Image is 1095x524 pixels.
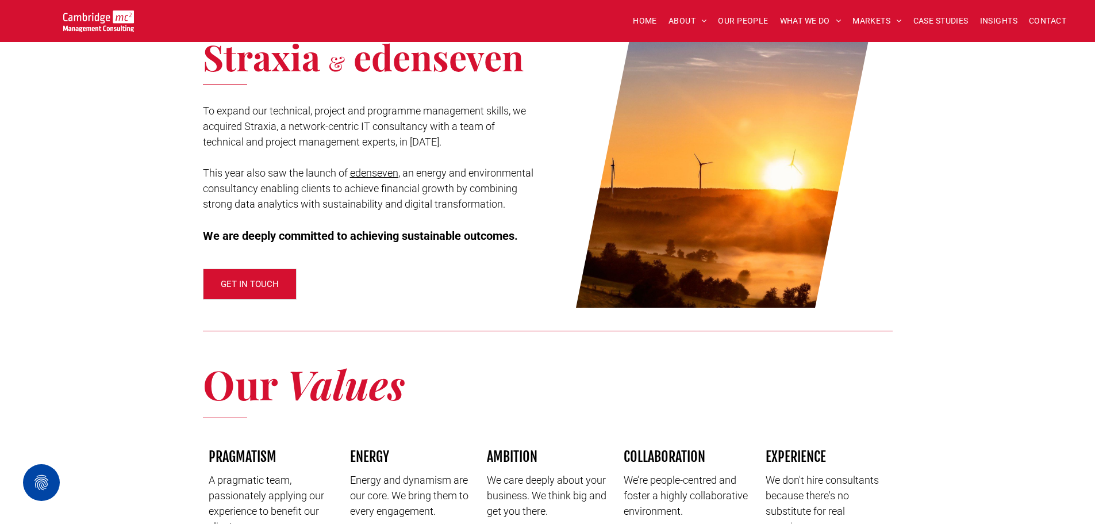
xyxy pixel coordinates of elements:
[203,105,526,148] span: To expand our technical, project and programme management skills, we acquired Straxia, a network-...
[663,12,713,30] a: ABOUT
[847,12,907,30] a: MARKETS
[209,448,276,465] span: PRAGMATISM
[203,269,297,300] a: GET IN TOUCH
[766,448,826,465] span: EXPERIENCE
[328,49,345,77] span: &
[350,167,398,179] a: edenseven
[203,167,533,210] span: , an energy and environmental consultancy enabling clients to achieve financial growth by combini...
[908,12,974,30] a: CASE STUDIES
[287,357,405,411] span: Values
[63,10,134,32] img: Go to Homepage
[203,357,278,411] span: Our
[774,12,847,30] a: WHAT WE DO
[350,448,389,465] span: ENERGY
[1023,12,1072,30] a: CONTACT
[203,229,518,243] span: We are deeply committed to achieving sustainable outcomes.
[203,167,348,179] span: This year also saw the launch of
[558,9,893,308] a: Our Foundation | About | Cambridge Management Consulting
[221,270,279,299] span: GET IN TOUCH
[354,33,524,81] span: edenseven
[974,12,1023,30] a: INSIGHTS
[203,33,320,81] span: Straxia
[63,12,134,24] a: Your Business Transformed | Cambridge Management Consulting
[624,448,705,465] span: COLLABORATION
[487,474,606,517] span: We care deeply about your business. We think big and get you there.
[350,474,468,517] span: Energy and dynamism are our core. We bring them to every engagement.
[712,12,774,30] a: OUR PEOPLE
[627,12,663,30] a: HOME
[487,448,537,465] span: AMBITION
[624,474,748,517] span: We’re people-centred and foster a highly collaborative environment.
